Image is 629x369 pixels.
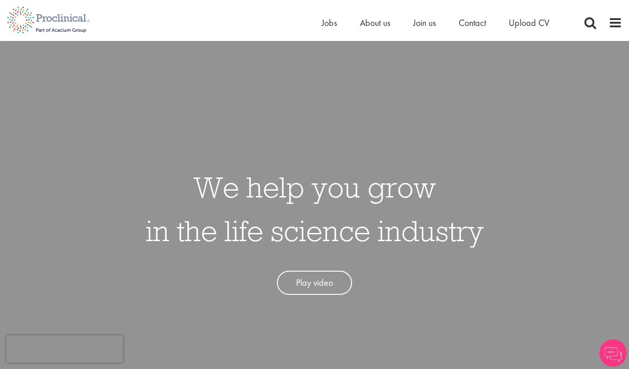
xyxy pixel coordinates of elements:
[413,17,436,29] a: Join us
[509,17,549,29] a: Upload CV
[322,17,337,29] a: Jobs
[360,17,390,29] a: About us
[277,271,352,295] a: Play video
[459,17,486,29] a: Contact
[599,339,627,367] img: Chatbot
[146,165,484,253] h1: We help you grow in the life science industry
